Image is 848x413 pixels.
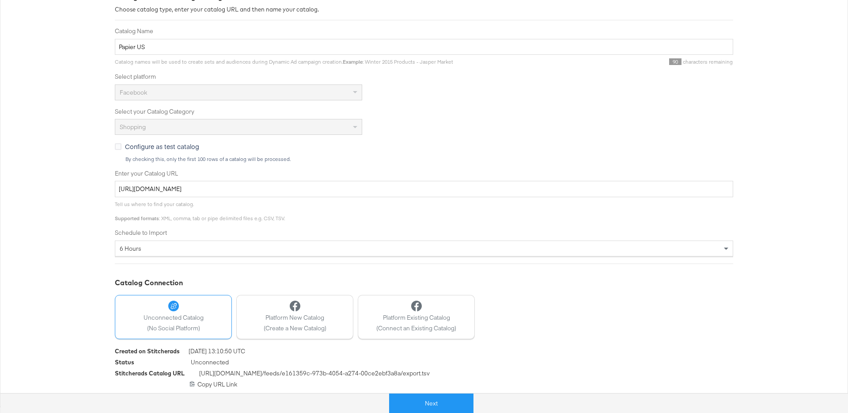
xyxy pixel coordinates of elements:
[376,314,456,322] span: Platform Existing Catalog
[189,347,245,358] span: [DATE] 13:10:50 UTC
[236,295,353,339] button: Platform New Catalog(Create a New Catalog)
[120,245,141,252] span: 6 hours
[115,278,733,288] div: Catalog Connection
[115,229,733,237] label: Schedule to Import
[115,369,185,378] div: Stitcherads Catalog URL
[199,369,430,380] span: [URL][DOMAIN_NAME] /feeds/ e161359c-973b-4054-a274-00ce2ebf3a8a /export.tsv
[115,201,285,222] span: Tell us where to find your catalog. : XML, comma, tab or pipe delimited files e.g. CSV, TSV.
[144,324,204,333] span: (No Social Platform)
[115,347,180,356] div: Created on Stitcherads
[120,88,147,96] span: Facebook
[115,295,232,339] button: Unconnected Catalog(No Social Platform)
[264,324,326,333] span: (Create a New Catalog)
[453,58,733,65] div: characters remaining
[343,58,363,65] strong: Example
[115,107,733,116] label: Select your Catalog Category
[115,27,733,35] label: Catalog Name
[125,142,199,151] span: Configure as test catalog
[376,324,456,333] span: (Connect an Existing Catalog)
[115,215,159,222] strong: Supported formats
[191,358,229,369] span: Unconnected
[125,156,733,162] div: By checking this, only the first 100 rows of a catalog will be processed.
[115,380,733,389] div: Copy URL Link
[115,73,733,81] label: Select platform
[120,123,146,131] span: Shopping
[358,295,475,339] button: Platform Existing Catalog(Connect an Existing Catalog)
[115,358,134,367] div: Status
[669,58,681,65] span: 90
[115,181,733,197] input: Enter Catalog URL, e.g. http://www.example.com/products.xml
[115,39,733,55] input: Name your catalog e.g. My Dynamic Product Catalog
[144,314,204,322] span: Unconnected Catalog
[115,5,733,14] div: Choose catalog type, enter your catalog URL and then name your catalog.
[264,314,326,322] span: Platform New Catalog
[115,58,453,65] span: Catalog names will be used to create sets and audiences during Dynamic Ad campaign creation. : Wi...
[115,169,733,178] label: Enter your Catalog URL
